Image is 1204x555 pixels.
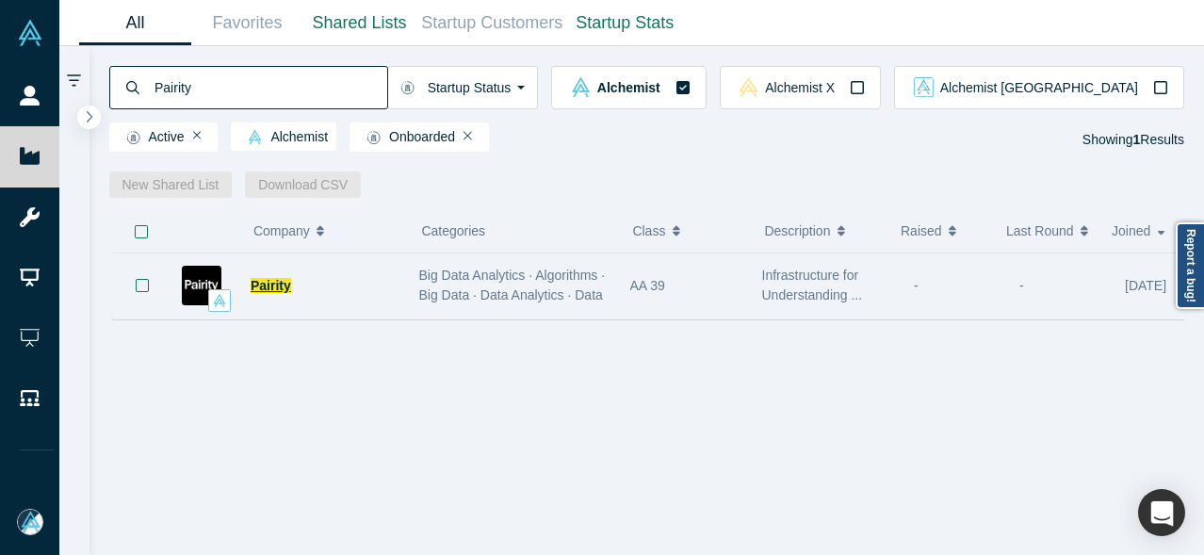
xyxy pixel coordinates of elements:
[1112,211,1171,251] button: Joined
[387,66,539,109] button: Startup Status
[940,81,1138,94] span: Alchemist [GEOGRAPHIC_DATA]
[126,130,140,145] img: Startup status
[17,20,43,46] img: Alchemist Vault Logo
[213,294,226,307] img: alchemist Vault Logo
[894,66,1184,109] button: alchemist_aj Vault LogoAlchemist [GEOGRAPHIC_DATA]
[1112,211,1150,251] span: Joined
[109,171,233,198] button: New Shared List
[366,130,381,145] img: Startup status
[421,223,485,238] span: Categories
[113,253,171,318] button: Bookmark
[1125,278,1166,293] span: [DATE]
[1176,222,1204,309] a: Report a bug!
[901,211,986,251] button: Raised
[597,81,660,94] span: Alchemist
[153,65,387,109] input: Search by company name, class, customer, one-liner or category
[253,211,392,251] button: Company
[248,130,262,144] img: alchemist Vault Logo
[17,509,43,535] img: Mia Scott's Account
[415,1,569,45] a: Startup Customers
[739,77,758,97] img: alchemistx Vault Logo
[914,278,919,293] span: -
[1006,211,1092,251] button: Last Round
[239,130,328,145] span: Alchemist
[762,268,863,302] span: Infrastructure for Understanding ...
[358,130,455,145] span: Onboarded
[630,253,742,318] div: AA 39
[182,266,221,305] img: Pairity's Logo
[1006,211,1074,251] span: Last Round
[571,77,591,97] img: alchemist Vault Logo
[400,80,415,95] img: Startup status
[914,77,934,97] img: alchemist_aj Vault Logo
[551,66,706,109] button: alchemist Vault LogoAlchemist
[569,1,681,45] a: Startup Stats
[764,211,881,251] button: Description
[419,268,606,322] span: Big Data Analytics · Algorithms · Big Data · Data Analytics · Data ...
[79,1,191,45] a: All
[720,66,881,109] button: alchemistx Vault LogoAlchemist X
[1133,132,1141,147] strong: 1
[1082,132,1184,147] span: Showing Results
[118,130,185,145] span: Active
[245,171,361,198] button: Download CSV
[464,129,472,142] button: Remove Filter
[901,211,942,251] span: Raised
[193,129,202,142] button: Remove Filter
[632,211,735,251] button: Class
[632,211,665,251] span: Class
[303,1,415,45] a: Shared Lists
[765,81,835,94] span: Alchemist X
[1019,278,1024,293] span: -
[191,1,303,45] a: Favorites
[764,211,830,251] span: Description
[251,278,291,293] a: Pairity
[253,211,310,251] span: Company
